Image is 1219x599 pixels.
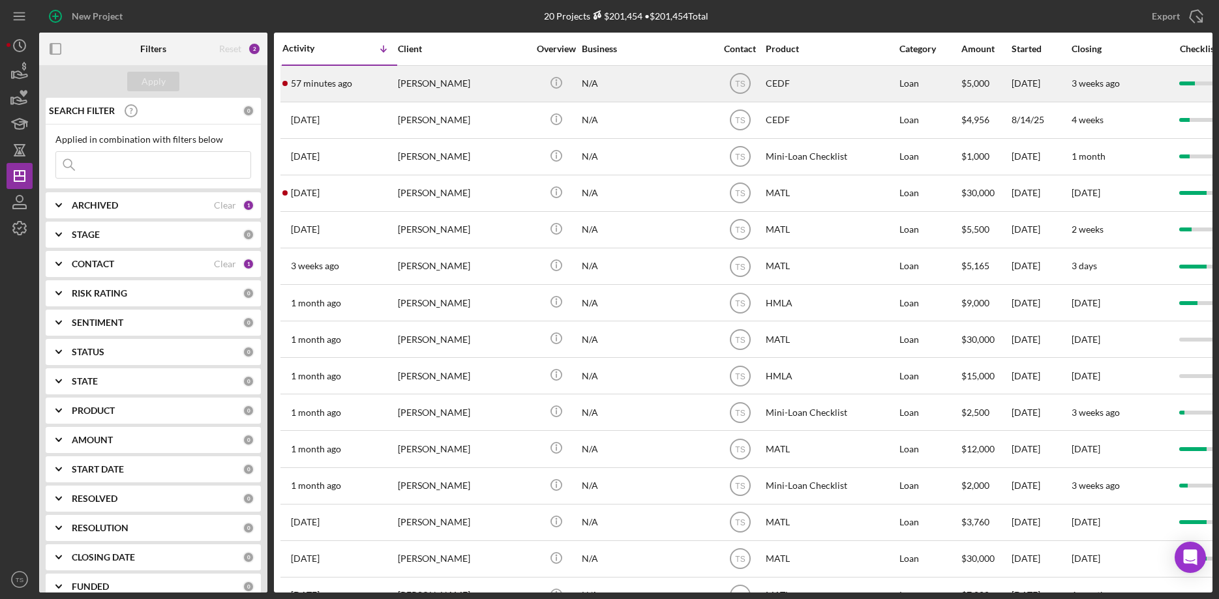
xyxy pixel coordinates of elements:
[398,358,528,393] div: [PERSON_NAME]
[398,176,528,211] div: [PERSON_NAME]
[55,134,251,145] div: Applied in combination with filters below
[961,285,1010,320] div: $9,000
[72,317,123,328] b: SENTIMENT
[1072,297,1100,308] time: [DATE]
[243,522,254,534] div: 0
[582,66,712,101] div: N/A
[899,103,960,138] div: Loan
[1012,139,1070,174] div: [DATE]
[72,523,128,533] b: RESOLUTION
[1012,322,1070,357] div: [DATE]
[291,115,320,125] time: 2025-08-27 19:38
[291,224,320,235] time: 2025-08-21 19:31
[291,261,339,271] time: 2025-08-14 15:31
[899,395,960,430] div: Loan
[735,372,745,381] text: TS
[291,78,352,89] time: 2025-09-03 13:15
[1072,151,1106,162] time: 1 month
[291,188,320,198] time: 2025-08-22 22:04
[1012,285,1070,320] div: [DATE]
[243,581,254,592] div: 0
[243,229,254,241] div: 0
[766,358,896,393] div: HMLA
[1012,212,1070,247] div: [DATE]
[715,44,764,54] div: Contact
[961,407,989,418] span: $2,500
[961,553,995,564] span: $30,000
[1012,395,1070,430] div: [DATE]
[899,358,960,393] div: Loan
[899,542,960,576] div: Loan
[291,517,320,527] time: 2025-07-18 04:37
[1072,78,1120,89] time: 3 weeks ago
[72,376,98,387] b: STATE
[961,260,989,271] span: $5,165
[1072,224,1104,235] time: 2 weeks
[735,262,745,271] text: TS
[961,224,989,235] span: $5,500
[398,44,528,54] div: Client
[243,551,254,563] div: 0
[1012,431,1070,466] div: [DATE]
[590,10,642,22] div: $201,454
[735,189,745,198] text: TS
[72,229,100,240] b: STAGE
[582,431,712,466] div: N/A
[282,43,340,53] div: Activity
[140,44,166,54] b: Filters
[582,212,712,247] div: N/A
[735,226,745,235] text: TS
[735,482,745,491] text: TS
[899,176,960,211] div: Loan
[291,407,341,418] time: 2025-07-25 20:15
[582,358,712,393] div: N/A
[766,249,896,284] div: MATL
[291,553,320,564] time: 2025-07-16 19:30
[766,212,896,247] div: MATL
[961,516,989,527] span: $3,760
[72,405,115,416] b: PRODUCT
[398,103,528,138] div: [PERSON_NAME]
[735,335,745,344] text: TS
[291,298,341,308] time: 2025-07-31 18:14
[1139,3,1212,29] button: Export
[291,151,320,162] time: 2025-08-27 14:45
[1012,249,1070,284] div: [DATE]
[582,469,712,503] div: N/A
[961,443,995,454] span: $12,000
[899,505,960,540] div: Loan
[72,552,135,562] b: CLOSING DATE
[582,285,712,320] div: N/A
[72,200,118,211] b: ARCHIVED
[72,493,117,504] b: RESOLVED
[214,200,236,211] div: Clear
[49,106,115,116] b: SEARCH FILTER
[398,249,528,284] div: [PERSON_NAME]
[72,288,127,299] b: RISK RATING
[72,581,109,592] b: FUNDED
[961,187,995,198] span: $30,000
[291,334,341,345] time: 2025-07-28 23:39
[72,3,123,29] div: New Project
[219,44,241,54] div: Reset
[398,139,528,174] div: [PERSON_NAME]
[582,505,712,540] div: N/A
[1072,44,1169,54] div: Closing
[1012,103,1070,138] div: 8/14/25
[1012,469,1070,503] div: [DATE]
[243,375,254,387] div: 0
[899,431,960,466] div: Loan
[243,463,254,475] div: 0
[243,199,254,211] div: 1
[1072,187,1100,198] time: [DATE]
[398,322,528,357] div: [PERSON_NAME]
[766,66,896,101] div: CEDF
[243,405,254,416] div: 0
[72,464,124,475] b: START DATE
[766,285,896,320] div: HMLA
[1175,542,1206,573] div: Open Intercom Messenger
[1012,44,1070,54] div: Started
[735,299,745,308] text: TS
[243,105,254,117] div: 0
[243,317,254,329] div: 0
